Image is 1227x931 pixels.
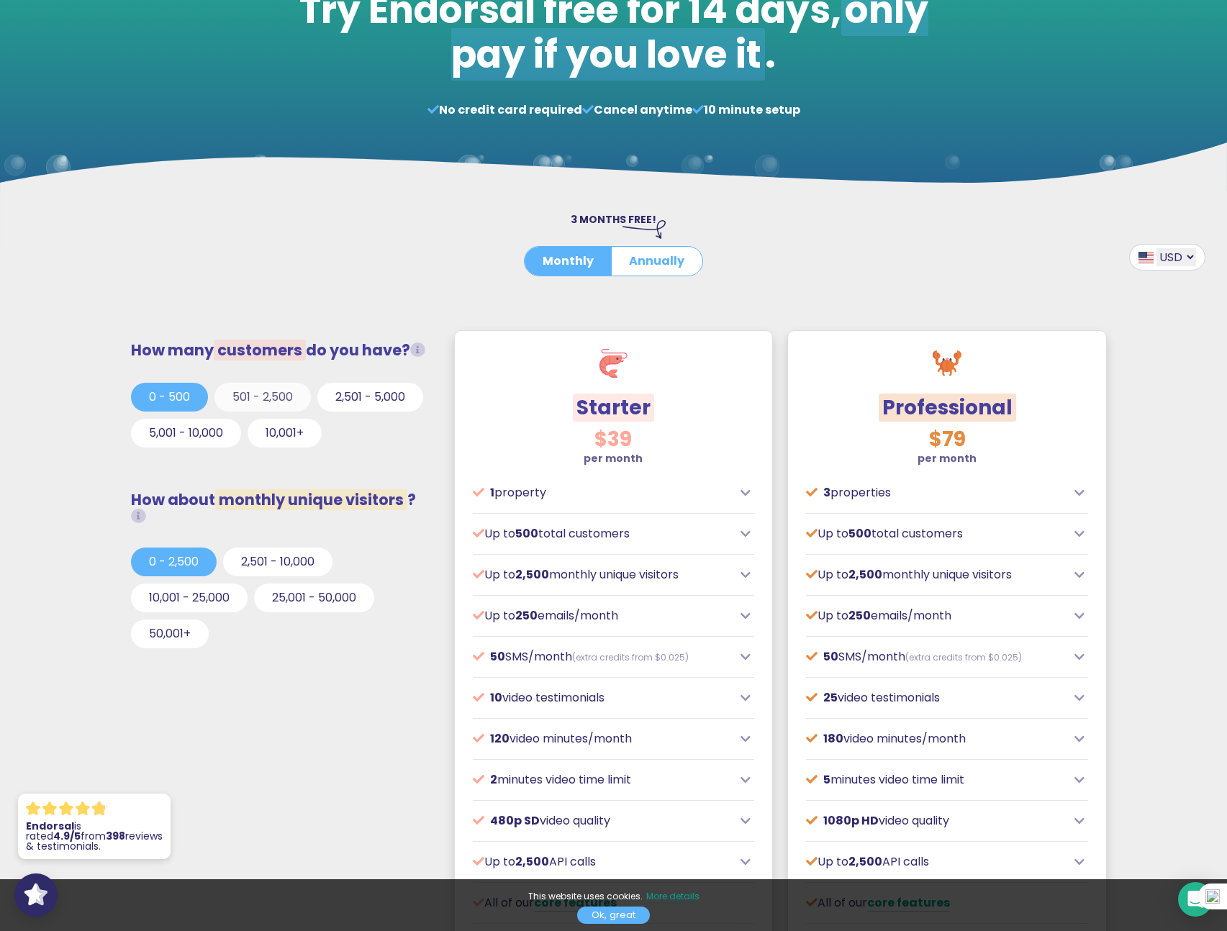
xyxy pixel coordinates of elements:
img: shrimp.svg [599,349,628,378]
p: video testimonials [473,689,733,707]
span: $79 [929,425,966,453]
strong: per month [584,451,643,465]
span: $39 [594,425,632,453]
strong: Endorsal [26,819,74,833]
span: (extra credits from $0.025) [905,651,1022,663]
span: 3 [823,484,830,501]
span: 250 [848,607,871,624]
p: video quality [473,812,733,830]
p: Up to emails/month [473,607,733,625]
strong: per month [918,451,977,465]
p: Up to API calls [806,853,1067,871]
span: 2,500 [848,853,882,870]
strong: 398 [106,829,125,843]
p: Up to monthly unique visitors [473,566,733,583]
span: 2,500 [848,566,882,583]
span: 2 [490,771,497,788]
span: 5 [823,771,830,788]
button: 25,001 - 50,000 [254,583,374,612]
span: Professional [879,394,1016,422]
button: 2,501 - 10,000 [223,548,332,576]
span: 3 MONTHS FREE! [571,212,656,227]
strong: 4.9/5 [53,829,81,843]
span: 250 [515,607,538,624]
span: 1080p HD [823,812,879,829]
button: 501 - 2,500 [214,383,311,412]
button: 10,001 - 25,000 [131,583,248,612]
span: (extra credits from $0.025) [572,651,689,663]
span: 120 [490,730,510,747]
span: 50 [490,648,505,665]
p: is rated from reviews & testimonials. [26,821,163,851]
button: 10,001+ [248,419,322,448]
span: monthly unique visitors [215,489,407,510]
a: More details [646,890,699,904]
p: video minutes/month [806,730,1067,748]
p: minutes video time limit [806,771,1067,789]
p: video testimonials [806,689,1067,707]
i: Total customers from whom you request testimonials/reviews. [410,342,425,358]
img: arrow-right-down.svg [622,220,666,239]
h3: How about ? [131,491,429,524]
p: No credit card required Cancel anytime 10 minute setup [291,101,936,119]
span: 1 [490,484,494,501]
button: 0 - 2,500 [131,548,217,576]
p: This website uses cookies. [14,890,1213,903]
span: 500 [515,525,538,542]
p: property [473,484,733,501]
div: Open Intercom Messenger [1178,882,1213,917]
img: crab.svg [933,349,961,378]
span: 2,500 [515,566,549,583]
span: 2,500 [515,853,549,870]
p: Up to total customers [473,525,733,542]
span: Starter [573,394,654,422]
p: video quality [806,812,1067,830]
span: customers [214,340,306,360]
span: 180 [823,730,843,747]
span: 480p SD [490,812,540,829]
button: 50,001+ [131,619,209,648]
h3: How many do you have? [131,341,429,359]
button: 5,001 - 10,000 [131,419,241,448]
button: Annually [611,247,702,276]
i: Unique visitors that view our social proof tools (widgets, FOMO popups or Wall of Love) on your w... [131,509,146,524]
span: 25 [823,689,838,706]
button: 2,501 - 5,000 [317,383,423,412]
p: Up to monthly unique visitors [806,566,1067,583]
p: SMS/month [473,648,733,666]
p: Up to total customers [806,525,1067,542]
span: 500 [848,525,871,542]
p: SMS/month [806,648,1067,666]
p: video minutes/month [473,730,733,748]
p: Up to API calls [473,853,733,871]
p: properties [806,484,1067,501]
p: minutes video time limit [473,771,733,789]
p: Up to emails/month [806,607,1067,625]
span: 50 [823,648,838,665]
a: Ok, great [577,907,650,924]
button: 0 - 500 [131,383,208,412]
button: Monthly [525,247,612,276]
span: 10 [490,689,502,706]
